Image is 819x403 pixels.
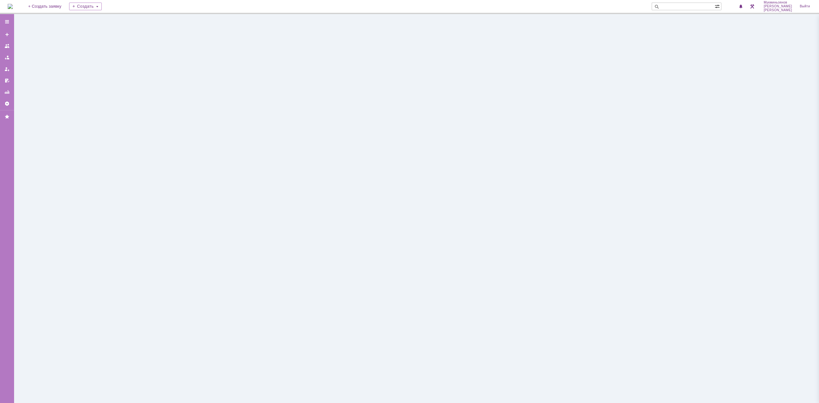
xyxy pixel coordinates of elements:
a: Мои заявки [2,64,12,74]
a: Создать заявку [2,29,12,40]
a: Заявки в моей ответственности [2,52,12,63]
span: [PERSON_NAME] [764,8,792,12]
a: Перейти в интерфейс администратора [748,3,756,10]
a: Мои согласования [2,75,12,86]
span: [PERSON_NAME] [764,4,792,8]
a: Заявки на командах [2,41,12,51]
a: Отчеты [2,87,12,97]
div: Создать [69,3,102,10]
img: logo [8,4,13,9]
a: Настройки [2,99,12,109]
span: Расширенный поиск [715,3,721,9]
span: Мукминьзянов [764,1,792,4]
a: Перейти на домашнюю страницу [8,4,13,9]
